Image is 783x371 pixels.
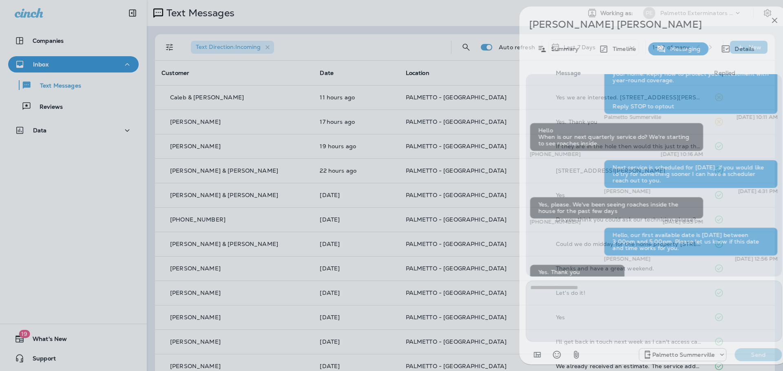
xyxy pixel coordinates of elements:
div: Next service is scheduled for [DATE], if you would like to try for something sooner I can have a ... [604,160,778,188]
p: Palmetto Summerville [604,114,661,121]
p: [DATE] 10:16 AM [661,151,703,158]
p: [DATE] 12:56 PM [735,256,778,262]
p: Summary [547,46,578,52]
div: Hello When is our next quarterly service do? We're starting to see roaches inside. [530,123,703,151]
p: [DATE] 6:55 PM [663,219,703,225]
div: Yes. Thank you [530,264,625,280]
p: [PERSON_NAME] [PERSON_NAME] [529,19,752,30]
p: [PERSON_NAME] [604,188,651,195]
p: [DATE] 10:11 AM [737,114,778,121]
p: Messaging [666,46,701,52]
div: Hello, our first available date is [DATE] between 3:00pm and 5:00pm. Please let us know if this d... [604,227,778,256]
p: [PHONE_NUMBER] [530,151,581,158]
div: Palmetto Ext.: Termites can cause costly damage to your home. Reply now to protect your investmen... [604,59,778,114]
div: Yes, please. We've been seeing roaches inside the house for the past few days [530,197,703,219]
p: [PERSON_NAME] [604,256,651,262]
p: Details [731,46,754,52]
button: Add in a premade template [529,347,545,363]
p: [DATE] 4:31 PM [738,188,778,195]
button: Select an emoji [549,347,565,363]
p: Timeline [608,46,636,52]
div: +1 (843) 594-2691 [639,350,726,360]
p: [PHONE_NUMBER] [530,219,581,225]
p: Palmetto Summerville [652,351,715,358]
